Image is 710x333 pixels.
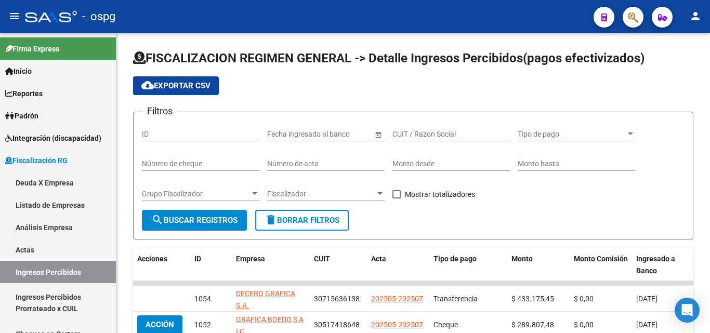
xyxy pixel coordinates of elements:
div: 202505-202507 [371,319,423,331]
datatable-header-cell: Empresa [232,248,310,282]
span: Monto Comisión [574,255,628,263]
span: Empresa [236,255,265,263]
span: Firma Express [5,43,59,55]
button: Borrar Filtros [255,210,349,231]
mat-icon: cloud_download [141,79,154,91]
span: Exportar CSV [141,81,211,90]
span: $ 0,00 [574,321,594,329]
span: $ 433.175,45 [511,295,554,303]
span: Tipo de pago [518,130,626,139]
datatable-header-cell: ID [190,248,232,282]
span: Fiscalización RG [5,155,68,166]
span: - ospg [82,5,115,28]
span: Fiscalizador [267,190,375,198]
datatable-header-cell: Ingresado a Banco [632,248,694,282]
span: Acta [371,255,386,263]
mat-icon: person [689,10,702,22]
input: Fecha inicio [267,130,305,139]
mat-icon: search [151,214,164,226]
span: Acción [146,320,174,329]
span: DECERO GRAFICA S.A. [236,289,295,310]
div: 202505-202507 [371,293,423,305]
datatable-header-cell: Acta [367,248,429,282]
span: Ingresado a Banco [636,255,675,275]
span: $ 0,00 [574,295,594,303]
span: Acciones [137,255,167,263]
span: Monto [511,255,533,263]
button: Open calendar [373,129,384,140]
span: Mostrar totalizadores [405,188,475,201]
span: Cheque [433,321,458,329]
datatable-header-cell: Acciones [133,248,190,282]
span: ID [194,255,201,263]
h3: Filtros [142,104,178,118]
span: 30715636138 [314,295,360,303]
span: [DATE] [636,321,658,329]
span: Padrón [5,110,38,122]
mat-icon: menu [8,10,21,22]
input: Fecha fin [314,130,365,139]
span: Borrar Filtros [265,216,339,225]
span: 30517418648 [314,321,360,329]
span: Integración (discapacidad) [5,132,101,144]
span: CUIT [314,255,330,263]
div: Open Intercom Messenger [675,298,700,323]
button: Buscar Registros [142,210,247,231]
span: [DATE] [636,295,658,303]
datatable-header-cell: CUIT [310,248,367,282]
span: Tipo de pago [433,255,477,263]
span: $ 289.807,48 [511,321,554,329]
span: Grupo Fiscalizador [142,190,250,198]
span: Buscar Registros [151,216,238,225]
span: 1052 [194,321,211,329]
button: Exportar CSV [133,76,219,95]
span: Transferencia [433,295,478,303]
span: Inicio [5,65,32,77]
span: Reportes [5,88,43,99]
datatable-header-cell: Monto Comisión [570,248,632,282]
span: FISCALIZACION REGIMEN GENERAL -> Detalle Ingresos Percibidos(pagos efectivizados) [133,51,645,65]
mat-icon: delete [265,214,277,226]
datatable-header-cell: Monto [507,248,570,282]
span: 1054 [194,295,211,303]
datatable-header-cell: Tipo de pago [429,248,507,282]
